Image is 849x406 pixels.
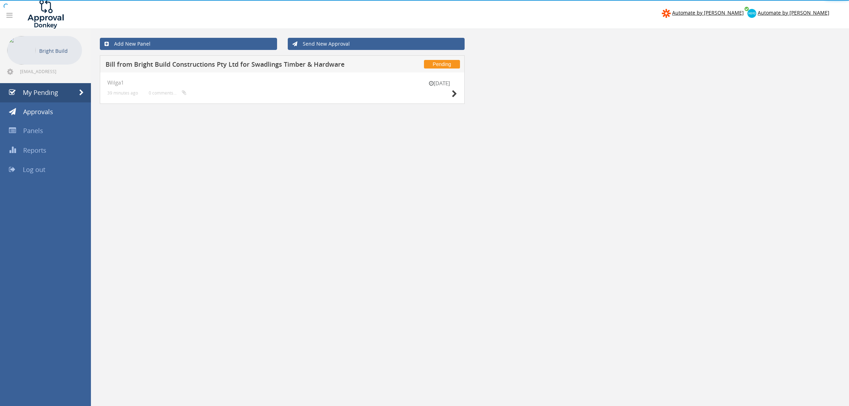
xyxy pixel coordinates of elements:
[23,146,46,154] span: Reports
[23,126,43,135] span: Panels
[20,68,81,74] span: [EMAIL_ADDRESS][DOMAIN_NAME]
[288,38,465,50] a: Send New Approval
[107,80,457,86] h4: Wilga1
[107,90,138,96] small: 39 minutes ago
[106,61,353,70] h5: Bill from Bright Build Constructions Pty Ltd for Swadlings Timber & Hardware
[23,165,45,174] span: Log out
[39,46,78,55] p: Bright Build
[100,38,277,50] a: Add New Panel
[672,9,744,16] span: Automate by [PERSON_NAME]
[747,9,756,18] img: xero-logo.png
[758,9,829,16] span: Automate by [PERSON_NAME]
[424,60,460,68] span: Pending
[421,80,457,87] small: [DATE]
[23,107,53,116] span: Approvals
[662,9,671,18] img: zapier-logomark.png
[149,90,186,96] small: 0 comments...
[23,88,58,97] span: My Pending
